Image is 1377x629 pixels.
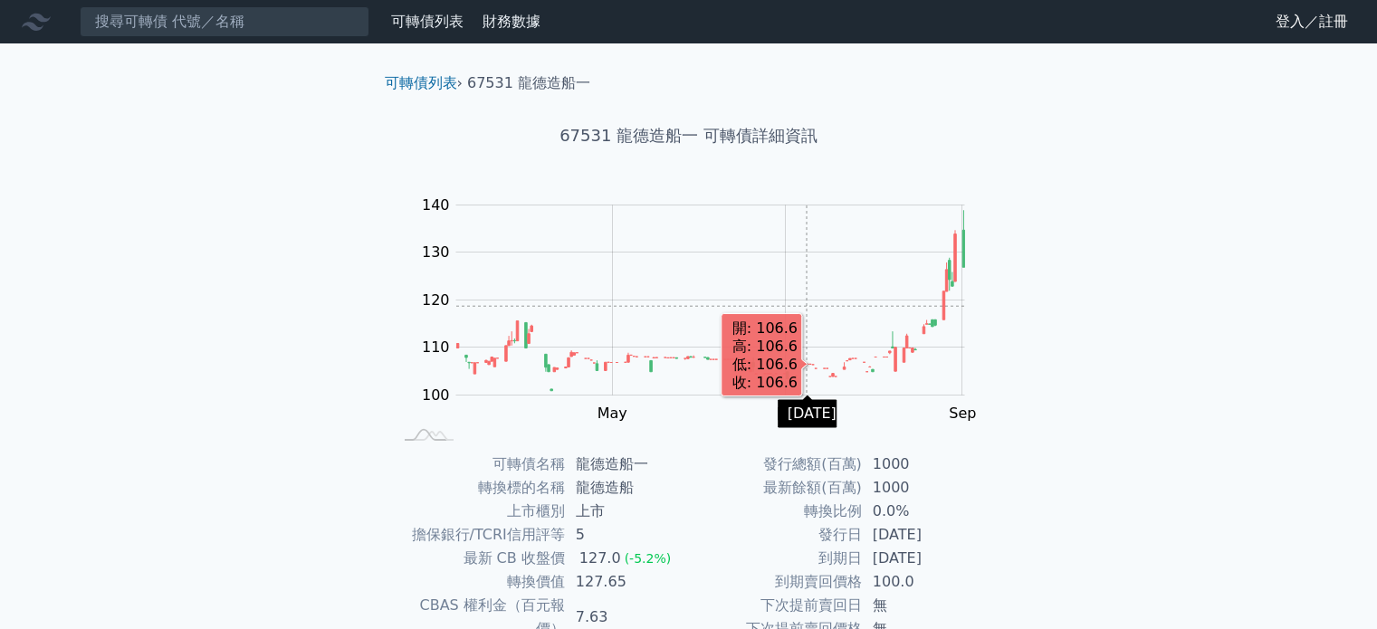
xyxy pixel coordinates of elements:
[949,405,976,422] tspan: Sep
[392,547,565,570] td: 最新 CB 收盤價
[467,72,590,94] li: 67531 龍德造船一
[422,243,450,261] tspan: 130
[422,291,450,309] tspan: 120
[689,500,862,523] td: 轉換比例
[422,338,450,356] tspan: 110
[689,570,862,594] td: 到期賣回價格
[862,547,986,570] td: [DATE]
[598,405,627,422] tspan: May
[689,547,862,570] td: 到期日
[1261,7,1363,36] a: 登入／註冊
[392,523,565,547] td: 擔保銀行/TCRI信用評等
[862,570,986,594] td: 100.0
[862,523,986,547] td: [DATE]
[565,500,689,523] td: 上市
[385,74,457,91] a: 可轉債列表
[370,123,1008,148] h1: 67531 龍德造船一 可轉債詳細資訊
[565,570,689,594] td: 127.65
[576,547,625,570] div: 127.0
[689,476,862,500] td: 最新餘額(百萬)
[565,523,689,547] td: 5
[483,13,540,30] a: 財務數據
[777,405,826,422] tspan: [DATE]
[862,476,986,500] td: 1000
[422,386,450,404] tspan: 100
[565,476,689,500] td: 龍德造船
[862,453,986,476] td: 1000
[689,594,862,617] td: 下次提前賣回日
[862,594,986,617] td: 無
[392,453,565,476] td: 可轉債名稱
[392,500,565,523] td: 上市櫃別
[385,72,463,94] li: ›
[625,551,672,566] span: (-5.2%)
[689,453,862,476] td: 發行總額(百萬)
[392,570,565,594] td: 轉換價值
[412,196,991,422] g: Chart
[422,196,450,214] tspan: 140
[391,13,464,30] a: 可轉債列表
[565,453,689,476] td: 龍德造船一
[80,6,369,37] input: 搜尋可轉債 代號／名稱
[392,476,565,500] td: 轉換標的名稱
[862,500,986,523] td: 0.0%
[689,523,862,547] td: 發行日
